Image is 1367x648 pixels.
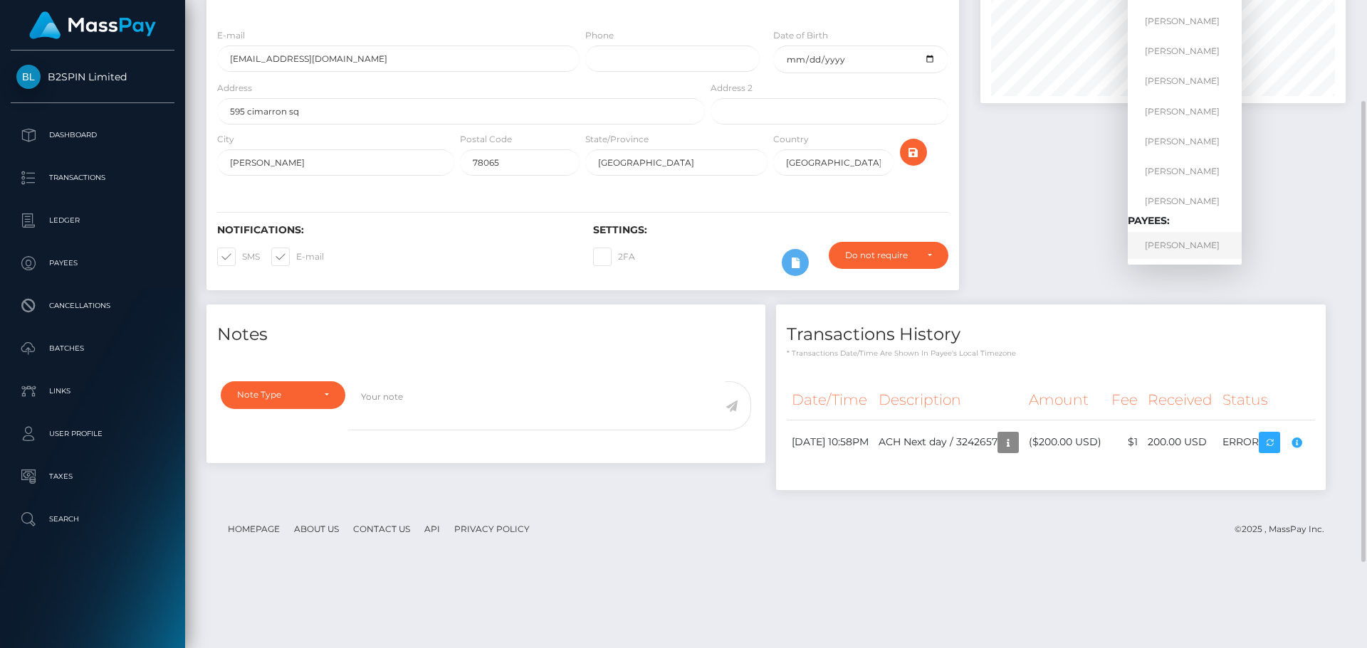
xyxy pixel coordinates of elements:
[11,70,174,83] span: B2SPIN Limited
[1217,420,1315,464] td: ERROR
[1128,38,1242,65] a: [PERSON_NAME]
[217,82,252,95] label: Address
[773,133,809,146] label: Country
[711,82,753,95] label: Address 2
[1143,420,1217,464] td: 200.00 USD
[16,210,169,231] p: Ledger
[237,389,313,400] div: Note Type
[16,295,169,317] p: Cancellations
[217,248,260,266] label: SMS
[449,518,535,540] a: Privacy Policy
[787,381,874,420] th: Date/Time
[1143,381,1217,420] th: Received
[1128,98,1242,124] a: [PERSON_NAME]
[585,29,614,42] label: Phone
[874,420,1024,464] td: ACH Next day / 3242657
[16,253,169,274] p: Payees
[11,203,174,238] a: Ledger
[1217,381,1315,420] th: Status
[787,322,1315,347] h4: Transactions History
[1128,215,1242,227] h6: Payees:
[288,518,345,540] a: About Us
[16,124,169,146] p: Dashboard
[829,242,948,269] button: Do not require
[16,381,169,402] p: Links
[845,250,916,261] div: Do not require
[1128,128,1242,154] a: [PERSON_NAME]
[221,381,345,408] button: Note Type
[773,29,828,42] label: Date of Birth
[419,518,446,540] a: API
[16,167,169,188] p: Transactions
[11,331,174,366] a: Batches
[1106,381,1143,420] th: Fee
[16,509,169,530] p: Search
[11,459,174,494] a: Taxes
[1024,381,1106,420] th: Amount
[16,338,169,359] p: Batches
[217,29,245,42] label: E-mail
[787,420,874,464] td: [DATE] 10:58PM
[217,224,572,236] h6: Notifications:
[1024,420,1106,464] td: ($200.00 USD)
[16,65,41,89] img: B2SPIN Limited
[460,133,512,146] label: Postal Code
[593,224,948,236] h6: Settings:
[347,518,416,540] a: Contact Us
[271,248,324,266] label: E-mail
[217,322,755,347] h4: Notes
[29,11,156,39] img: MassPay Logo
[1235,521,1335,537] div: © 2025 , MassPay Inc.
[874,381,1024,420] th: Description
[222,518,286,540] a: Homepage
[1128,8,1242,34] a: [PERSON_NAME]
[1106,420,1143,464] td: $1
[11,117,174,153] a: Dashboard
[16,423,169,445] p: User Profile
[11,245,174,281] a: Payees
[1128,188,1242,214] a: [PERSON_NAME]
[11,416,174,452] a: User Profile
[16,466,169,487] p: Taxes
[11,160,174,196] a: Transactions
[217,133,234,146] label: City
[11,501,174,537] a: Search
[1128,232,1242,258] a: [PERSON_NAME]
[787,348,1315,358] p: * Transactions date/time are shown in payee's local timezone
[1128,158,1242,184] a: [PERSON_NAME]
[11,373,174,409] a: Links
[593,248,635,266] label: 2FA
[585,133,649,146] label: State/Province
[11,288,174,324] a: Cancellations
[1128,68,1242,95] a: [PERSON_NAME]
